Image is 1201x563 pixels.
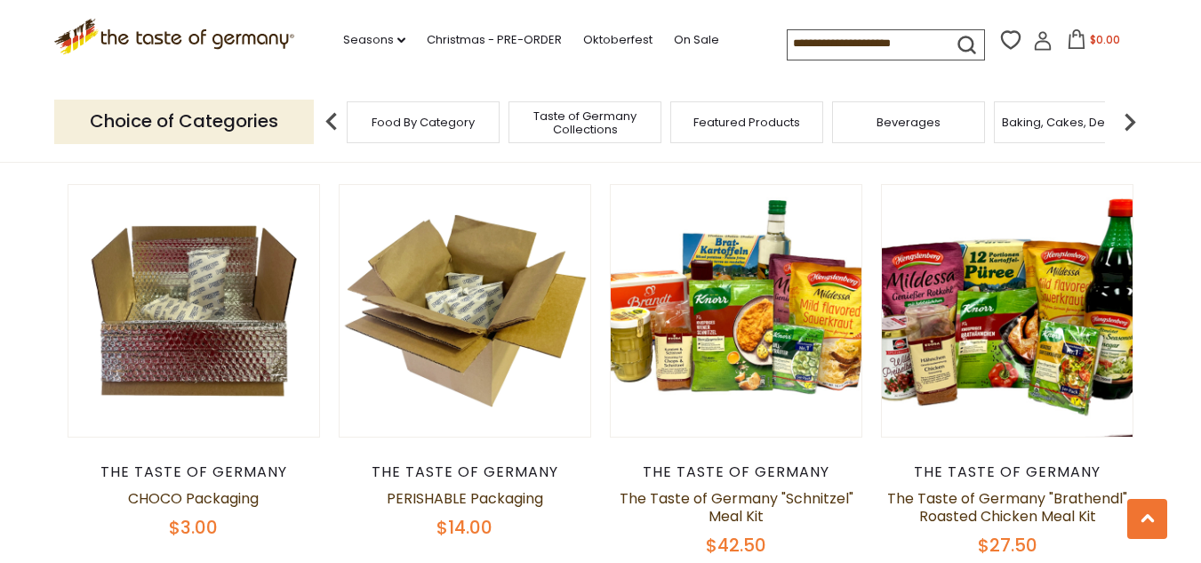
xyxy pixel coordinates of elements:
[436,515,492,540] span: $14.00
[881,463,1134,481] div: The Taste of Germany
[314,104,349,140] img: previous arrow
[978,533,1037,558] span: $27.50
[1056,29,1132,56] button: $0.00
[343,30,405,50] a: Seasons
[340,185,591,437] img: PERISHABLE Packaging
[674,30,719,50] a: On Sale
[387,488,543,509] a: PERISHABLE Packaging
[169,515,218,540] span: $3.00
[128,488,259,509] a: CHOCO Packaging
[610,463,863,481] div: The Taste of Germany
[706,533,766,558] span: $42.50
[611,185,862,437] img: The Taste of Germany "Schnitzel" Meal Kit
[68,185,320,437] img: CHOCO Packaging
[1090,32,1120,47] span: $0.00
[583,30,653,50] a: Oktoberfest
[54,100,314,143] p: Choice of Categories
[620,488,853,527] a: The Taste of Germany "Schnitzel" Meal Kit
[693,116,800,129] a: Featured Products
[882,185,1133,437] img: The Taste of Germany "Brathendl" Roasted Chicken Meal Kit
[1112,104,1148,140] img: next arrow
[877,116,941,129] a: Beverages
[68,463,321,481] div: The Taste of Germany
[1002,116,1140,129] a: Baking, Cakes, Desserts
[339,463,592,481] div: The Taste of Germany
[427,30,562,50] a: Christmas - PRE-ORDER
[887,488,1127,527] a: The Taste of Germany "Brathendl" Roasted Chicken Meal Kit
[372,116,475,129] a: Food By Category
[514,109,656,136] a: Taste of Germany Collections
